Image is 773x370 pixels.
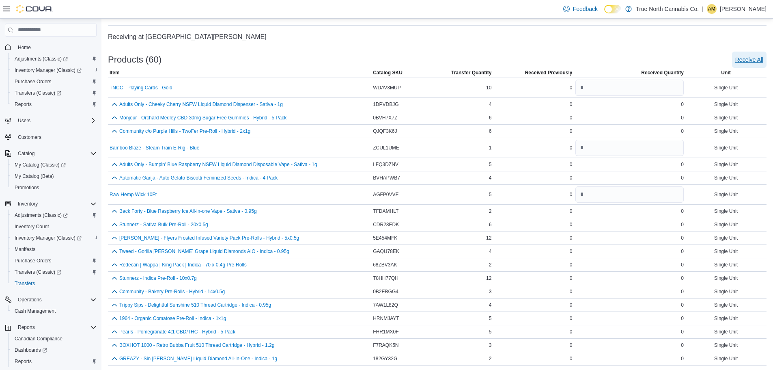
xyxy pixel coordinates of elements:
span: 5 [489,191,492,198]
span: My Catalog (Classic) [15,162,66,168]
a: Purchase Orders [11,77,55,87]
button: [PERSON_NAME] - Flyers Frosted Infused Variety Pack Pre-Rolls - Hybrid - 5x0.5g [119,235,299,241]
span: My Catalog (Beta) [11,171,97,181]
button: Bamboo Blaze - Steam Train E-Rig - Blue [110,145,199,151]
button: Catalog [15,149,38,158]
button: Redecan | Wappa | King Pack | Indica - 70 x 0.4g Pre-Rolls [119,262,247,268]
span: 5 [489,329,492,335]
div: 0 [574,260,685,270]
span: 3 [489,342,492,348]
span: 5 [489,161,492,168]
span: Received Previously [525,69,573,76]
button: Pearls - Pomegranate 4:1 CBD/THC - Hybrid - 5 Pack [119,329,235,335]
span: Dark Mode [604,13,605,14]
button: Customers [2,131,100,143]
span: 0 [570,355,573,362]
button: Stunnerz - Indica Pre-Roll - 10x0.7g [119,275,197,281]
div: Single Unit [685,126,767,136]
div: 0 [574,113,685,123]
span: Receive All [735,56,763,64]
div: 0 [574,273,685,283]
span: Purchase Orders [11,77,97,87]
p: [PERSON_NAME] [720,4,767,14]
button: Stunnerz - Sativa Bulk Pre-Roll - 20x0.5g [119,222,208,227]
button: Tweed - Gorilla [PERSON_NAME] Grape Liquid Diamonds AIO - Indica - 0.95g [119,249,289,254]
span: TFDAMHLT [373,208,398,214]
span: Customers [15,132,97,142]
a: Inventory Manager (Classic) [11,65,85,75]
div: Single Unit [685,340,767,350]
span: Item [110,69,120,76]
button: Catalog SKU [371,68,424,78]
a: Inventory Manager (Classic) [8,65,100,76]
span: Inventory Count [15,223,49,230]
button: Receive All [732,52,767,68]
a: Home [15,43,34,52]
span: Purchase Orders [15,78,52,85]
button: Adults Only - Bumpin' Blue Raspberry NSFW Liquid Diamond Disposable Vape - Sativa - 1g [119,162,317,167]
button: Received Quantity [574,68,685,78]
span: ZCUL1UME [373,145,399,151]
span: Cash Management [15,308,56,314]
button: Reports [2,322,100,333]
span: 0 [570,235,573,241]
span: Received Quantity [641,69,684,76]
span: 0 [570,128,573,134]
div: 0 [574,160,685,169]
button: Inventory [15,199,41,209]
button: Back Forty - Blue Raspberry Ice All-in-one Vape - Sativa - 0.95g [119,208,257,214]
div: 0 [574,354,685,364]
span: Inventory [15,199,97,209]
div: Single Unit [685,83,767,93]
h3: Products (60) [108,55,161,65]
a: Promotions [11,183,43,193]
button: Community c/o Purple Hills - TwoFer Pre-Roll - Hybrid - 2x1g [119,128,250,134]
span: Inventory [18,201,38,207]
span: Canadian Compliance [11,334,97,344]
span: Inventory Manager (Classic) [15,67,82,74]
button: Purchase Orders [8,76,100,87]
button: Received Previously [493,68,574,78]
span: 0 [570,115,573,121]
div: Single Unit [685,300,767,310]
button: Inventory [2,198,100,210]
div: Single Unit [685,354,767,364]
span: My Catalog (Classic) [11,160,97,170]
span: BVHAPWB7 [373,175,400,181]
button: GREAZY - Sin [PERSON_NAME] Liquid Diamond All-In-One - Indica - 1g [119,356,277,361]
span: 0 [570,302,573,308]
span: Inventory Manager (Classic) [11,233,97,243]
div: Single Unit [685,173,767,183]
span: 5E454MFK [373,235,397,241]
div: 0 [574,340,685,350]
button: Community - Bakery Pre-Rolls - Hybrid - 14x0.5g [119,289,225,294]
a: Adjustments (Classic) [11,210,71,220]
div: 0 [574,247,685,256]
button: Operations [2,294,100,305]
button: Reports [8,99,100,110]
span: Unit [721,69,730,76]
a: Manifests [11,245,39,254]
a: Cash Management [11,306,59,316]
span: 2 [489,262,492,268]
span: Adjustments (Classic) [11,210,97,220]
button: Operations [15,295,45,305]
span: Inventory Manager (Classic) [15,235,82,241]
a: Transfers (Classic) [8,266,100,278]
button: Users [2,115,100,126]
span: Adjustments (Classic) [11,54,97,64]
button: Canadian Compliance [8,333,100,344]
button: Cash Management [8,305,100,317]
span: 4 [489,175,492,181]
span: Inventory Manager (Classic) [11,65,97,75]
a: Inventory Manager (Classic) [11,233,85,243]
a: Reports [11,100,35,109]
span: 0 [570,275,573,281]
div: Single Unit [685,327,767,337]
span: Transfers (Classic) [15,269,61,275]
div: Single Unit [685,287,767,296]
p: | [702,4,704,14]
a: My Catalog (Classic) [8,159,100,171]
span: AM [708,4,715,14]
input: Dark Mode [604,5,621,13]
